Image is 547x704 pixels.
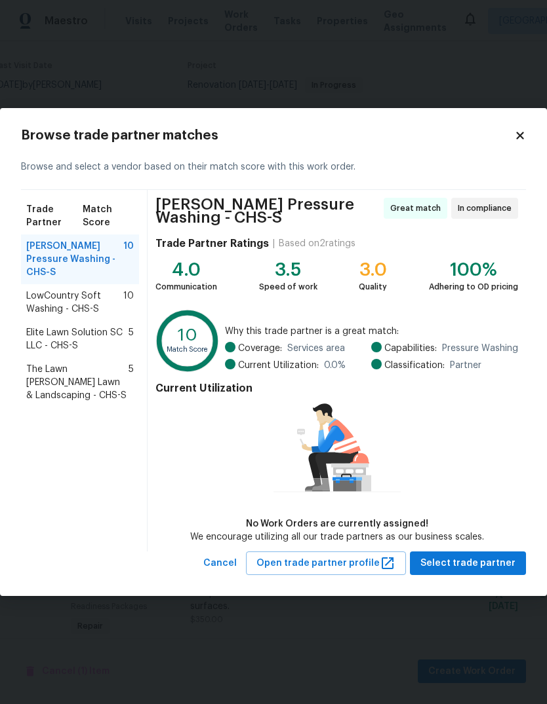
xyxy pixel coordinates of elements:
[26,289,123,316] span: LowCountry Soft Washing - CHS-S
[238,342,282,355] span: Coverage:
[279,237,355,250] div: Based on 2 ratings
[259,280,317,293] div: Speed of work
[420,555,516,572] span: Select trade partner
[83,203,134,229] span: Match Score
[178,326,197,344] text: 10
[359,280,387,293] div: Quality
[429,280,518,293] div: Adhering to OD pricing
[225,325,518,338] span: Why this trade partner is a great match:
[198,551,242,576] button: Cancel
[21,145,526,190] div: Browse and select a vendor based on their match score with this work order.
[155,382,518,395] h4: Current Utilization
[390,202,446,215] span: Great match
[410,551,526,576] button: Select trade partner
[384,342,437,355] span: Capabilities:
[190,530,484,544] div: We encourage utilizing all our trade partners as our business scales.
[155,280,217,293] div: Communication
[246,551,406,576] button: Open trade partner profile
[359,263,387,276] div: 3.0
[155,237,269,250] h4: Trade Partner Ratings
[384,359,445,372] span: Classification:
[458,202,517,215] span: In compliance
[155,263,217,276] div: 4.0
[259,263,317,276] div: 3.5
[26,240,123,279] span: [PERSON_NAME] Pressure Washing - CHS-S
[450,359,481,372] span: Partner
[238,359,319,372] span: Current Utilization:
[442,342,518,355] span: Pressure Washing
[129,326,134,352] span: 5
[26,203,83,229] span: Trade Partner
[26,363,129,402] span: The Lawn [PERSON_NAME] Lawn & Landscaping - CHS-S
[287,342,345,355] span: Services area
[324,359,346,372] span: 0.0 %
[203,555,237,572] span: Cancel
[190,517,484,530] div: No Work Orders are currently assigned!
[123,289,134,316] span: 10
[123,240,134,279] span: 10
[21,129,514,142] h2: Browse trade partner matches
[129,363,134,402] span: 5
[167,345,209,352] text: Match Score
[155,198,380,224] span: [PERSON_NAME] Pressure Washing - CHS-S
[429,263,518,276] div: 100%
[26,326,129,352] span: Elite Lawn Solution SC LLC - CHS-S
[256,555,395,572] span: Open trade partner profile
[269,237,279,250] div: |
